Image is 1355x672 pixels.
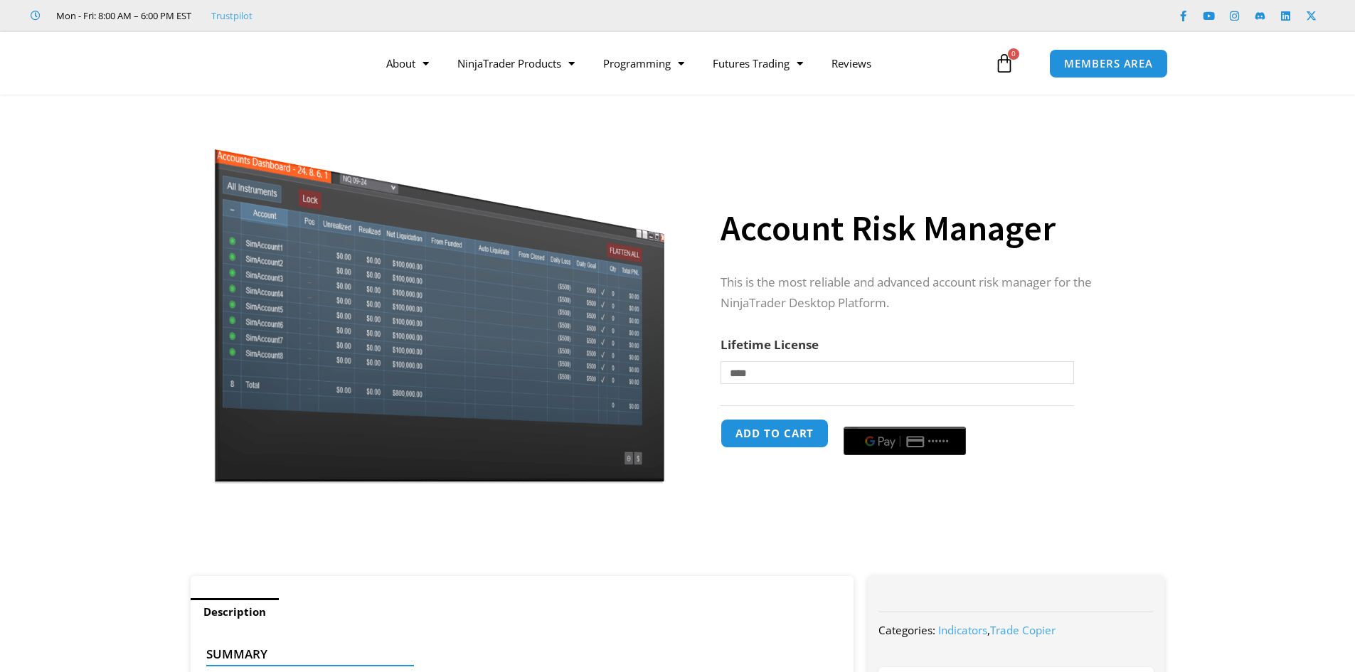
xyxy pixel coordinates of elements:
a: Futures Trading [698,47,817,80]
span: Categories: [878,623,935,637]
span: , [938,623,1056,637]
h4: Summary [206,647,827,661]
a: Reviews [817,47,886,80]
span: 0 [1008,48,1019,60]
a: NinjaTrader Products [443,47,589,80]
a: Trade Copier [990,623,1056,637]
img: Screenshot 2024-08-26 15462845454 [211,119,668,484]
a: Trustpilot [211,7,253,24]
iframe: Secure payment input frame [841,417,969,418]
button: Add to cart [721,419,829,448]
p: This is the most reliable and advanced account risk manager for the NinjaTrader Desktop Platform. [721,272,1136,314]
label: Lifetime License [721,336,819,353]
button: Buy with GPay [844,427,966,455]
a: Programming [589,47,698,80]
h1: Account Risk Manager [721,203,1136,253]
a: About [372,47,443,80]
a: MEMBERS AREA [1049,49,1168,78]
a: Description [191,598,279,626]
text: •••••• [928,437,950,447]
a: 0 [973,43,1036,84]
img: LogoAI | Affordable Indicators – NinjaTrader [168,38,321,89]
a: Indicators [938,623,987,637]
span: MEMBERS AREA [1064,58,1153,69]
nav: Menu [372,47,991,80]
span: Mon - Fri: 8:00 AM – 6:00 PM EST [53,7,191,24]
